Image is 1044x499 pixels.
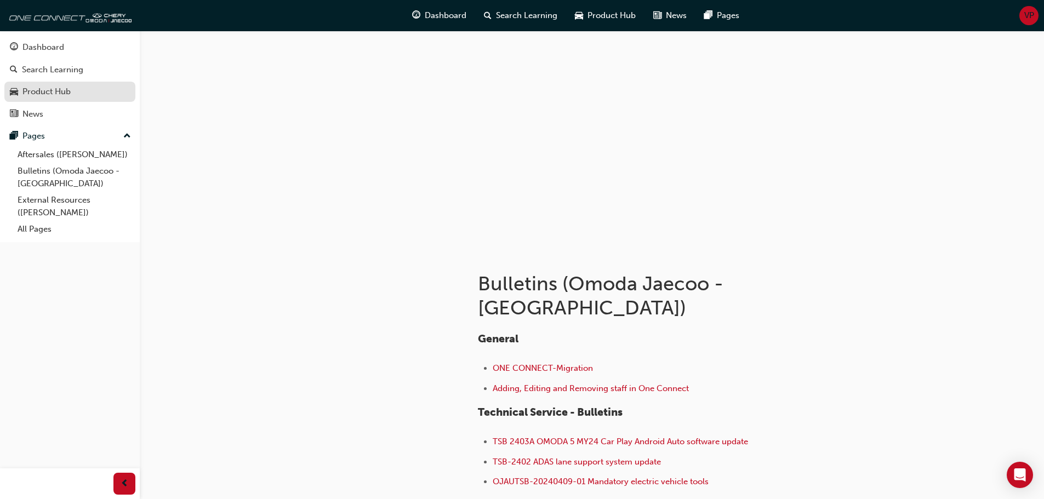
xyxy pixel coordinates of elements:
span: guage-icon [412,9,420,22]
button: Pages [4,126,135,146]
span: TSB 2403A OMODA 5 MY24 Car Play Android Auto software update [493,437,748,446]
a: All Pages [13,221,135,238]
h1: Bulletins (Omoda Jaecoo - [GEOGRAPHIC_DATA]) [478,272,837,319]
span: car-icon [10,87,18,97]
a: Product Hub [4,82,135,102]
a: car-iconProduct Hub [566,4,644,27]
a: Adding, Editing and Removing staff in One Connect [493,383,689,393]
a: pages-iconPages [695,4,748,27]
div: Search Learning [22,64,83,76]
span: General [478,332,518,345]
div: News [22,108,43,121]
button: VP [1019,6,1039,25]
span: Technical Service - Bulletins [478,406,623,418]
span: news-icon [653,9,661,22]
span: prev-icon [121,477,129,491]
a: News [4,104,135,124]
div: Product Hub [22,85,71,98]
span: car-icon [575,9,583,22]
a: ONE CONNECT-Migration [493,363,593,373]
a: OJAUTSB-20240409-01 Mandatory electric vehicle tools [493,477,709,486]
span: News [666,9,687,22]
div: Dashboard [22,41,64,54]
span: Pages [717,9,739,22]
a: Dashboard [4,37,135,58]
a: news-iconNews [644,4,695,27]
a: Search Learning [4,60,135,80]
span: search-icon [484,9,492,22]
span: search-icon [10,65,18,75]
span: Search Learning [496,9,557,22]
a: search-iconSearch Learning [475,4,566,27]
button: DashboardSearch LearningProduct HubNews [4,35,135,126]
span: pages-icon [704,9,712,22]
div: Open Intercom Messenger [1007,462,1033,488]
span: pages-icon [10,131,18,141]
span: guage-icon [10,43,18,53]
span: Product Hub [587,9,636,22]
span: news-icon [10,110,18,119]
div: Pages [22,130,45,142]
a: Bulletins (Omoda Jaecoo - [GEOGRAPHIC_DATA]) [13,163,135,192]
a: TSB-2402 ADAS lane support system update [493,457,661,467]
span: Dashboard [425,9,466,22]
a: Aftersales ([PERSON_NAME]) [13,146,135,163]
img: oneconnect [5,4,132,26]
span: up-icon [123,129,131,144]
a: guage-iconDashboard [403,4,475,27]
a: External Resources ([PERSON_NAME]) [13,192,135,221]
span: VP [1024,9,1034,22]
a: ​TSB 2403A OMODA 5 MY24 Car Play Android Auto software update [493,437,748,446]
